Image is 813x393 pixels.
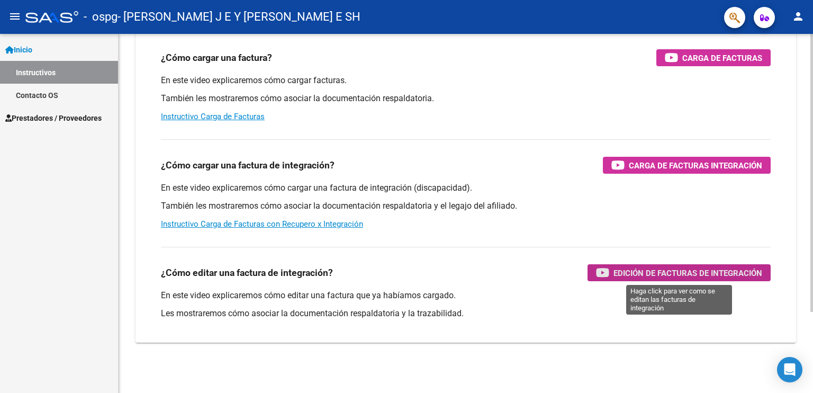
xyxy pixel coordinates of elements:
span: Inicio [5,44,32,56]
h3: ¿Cómo cargar una factura? [161,50,272,65]
button: Edición de Facturas de integración [588,264,771,281]
p: En este video explicaremos cómo cargar facturas. [161,75,771,86]
a: Instructivo Carga de Facturas con Recupero x Integración [161,219,363,229]
a: Instructivo Carga de Facturas [161,112,265,121]
button: Carga de Facturas [656,49,771,66]
span: Prestadores / Proveedores [5,112,102,124]
span: Carga de Facturas Integración [629,159,762,172]
p: También les mostraremos cómo asociar la documentación respaldatoria. [161,93,771,104]
h3: ¿Cómo editar una factura de integración? [161,265,333,280]
p: Les mostraremos cómo asociar la documentación respaldatoria y la trazabilidad. [161,308,771,319]
div: Open Intercom Messenger [777,357,802,382]
mat-icon: person [792,10,805,23]
span: - ospg [84,5,118,29]
span: Edición de Facturas de integración [613,266,762,280]
button: Carga de Facturas Integración [603,157,771,174]
h3: ¿Cómo cargar una factura de integración? [161,158,335,173]
p: También les mostraremos cómo asociar la documentación respaldatoria y el legajo del afiliado. [161,200,771,212]
p: En este video explicaremos cómo editar una factura que ya habíamos cargado. [161,290,771,301]
mat-icon: menu [8,10,21,23]
p: En este video explicaremos cómo cargar una factura de integración (discapacidad). [161,182,771,194]
span: Carga de Facturas [682,51,762,65]
span: - [PERSON_NAME] J E Y [PERSON_NAME] E SH [118,5,360,29]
